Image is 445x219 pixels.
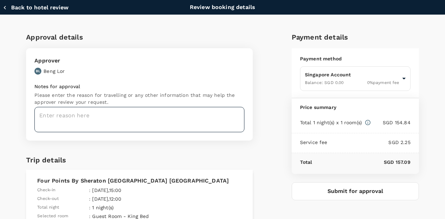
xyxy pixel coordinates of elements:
span: : [89,187,90,194]
p: Total [300,159,312,166]
button: Back to hotel review [3,4,68,11]
p: [DATE] , 12:00 [92,195,179,202]
p: SGD 157.09 [312,159,411,166]
p: SGD 2.25 [327,139,411,146]
p: Review booking details [190,3,255,11]
p: SGD 154.84 [371,119,411,126]
span: : [89,195,90,202]
p: BL [36,69,40,74]
p: Singapore Account [305,71,399,78]
p: [DATE] , 15:00 [92,187,179,194]
span: : [89,204,90,211]
span: 0 % payment fee [367,80,399,85]
span: Check-out [37,195,58,202]
p: Payment method [300,55,411,62]
p: Approver [34,57,65,65]
button: Submit for approval [292,182,419,200]
p: Service fee [300,139,327,146]
span: Check-in [37,187,55,194]
p: 1 night(s) [92,204,179,211]
p: Total 1 night(s) x 1 room(s) [300,119,362,126]
span: Total night [37,204,59,211]
h6: Approval details [26,32,253,43]
p: Beng Lor [43,68,65,75]
div: Singapore AccountBalance: SGD 0.000%payment fee [300,66,411,91]
p: Please enter the reason for travelling or any other information that may help the approver review... [34,92,244,106]
h6: Trip details [26,154,66,166]
span: Balance : SGD 0.00 [305,80,344,85]
p: Notes for approval [34,83,244,90]
h6: Payment details [292,32,419,43]
p: Four Points By Sheraton [GEOGRAPHIC_DATA] [GEOGRAPHIC_DATA] [37,177,242,185]
p: Price summary [300,104,411,111]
